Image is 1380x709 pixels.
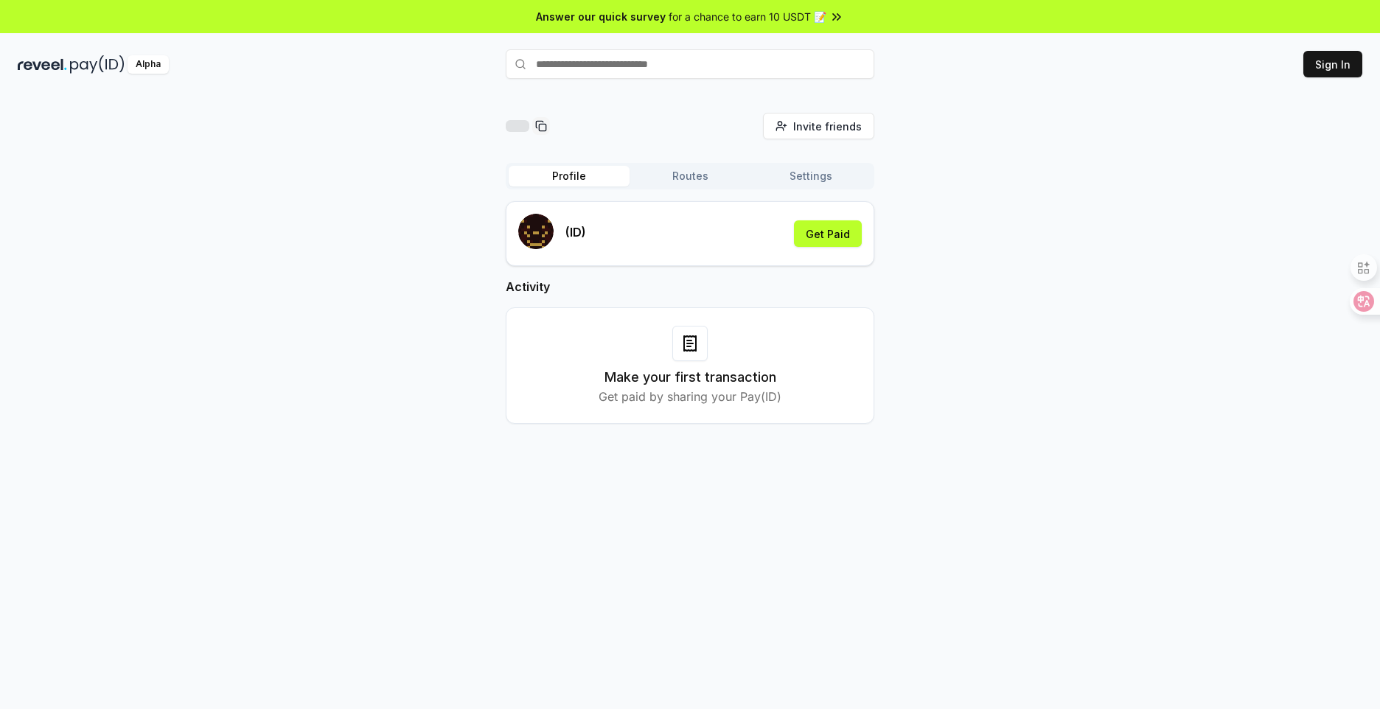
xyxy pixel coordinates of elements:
button: Get Paid [794,220,862,247]
button: Invite friends [763,113,874,139]
p: Get paid by sharing your Pay(ID) [599,388,781,405]
span: Answer our quick survey [536,9,666,24]
span: Invite friends [793,119,862,134]
button: Sign In [1303,51,1362,77]
img: reveel_dark [18,55,67,74]
h2: Activity [506,278,874,296]
span: for a chance to earn 10 USDT 📝 [669,9,826,24]
button: Profile [509,166,630,186]
img: pay_id [70,55,125,74]
p: (ID) [565,223,586,241]
h3: Make your first transaction [604,367,776,388]
button: Routes [630,166,750,186]
button: Settings [750,166,871,186]
div: Alpha [128,55,169,74]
